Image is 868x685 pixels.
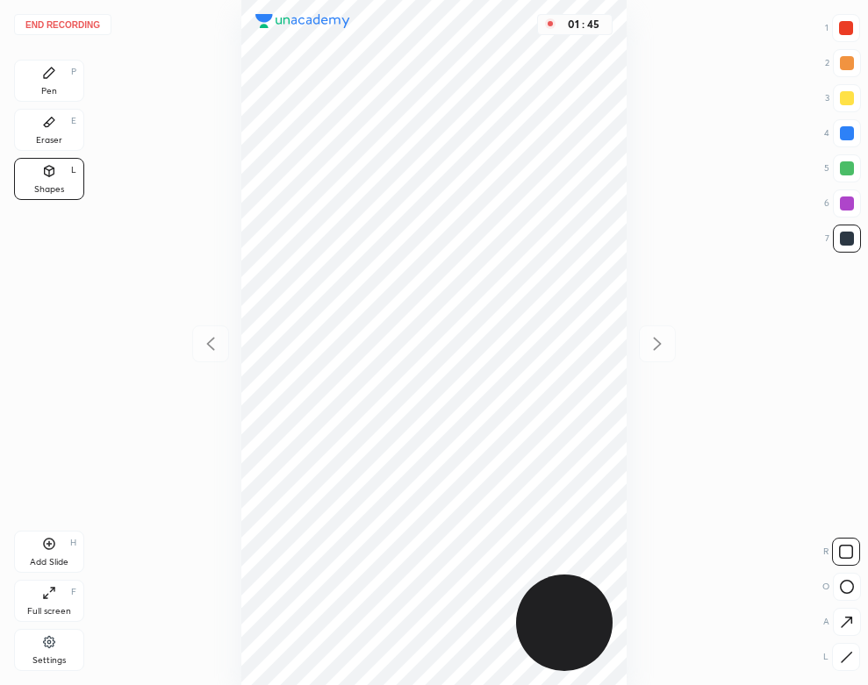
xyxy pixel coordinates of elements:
div: R [823,538,860,566]
div: Shapes [34,185,64,194]
div: 6 [824,189,861,218]
div: 5 [824,154,861,182]
button: End recording [14,14,111,35]
div: O [822,573,861,601]
div: Add Slide [30,558,68,567]
div: H [70,539,76,547]
div: Settings [32,656,66,665]
div: 7 [825,225,861,253]
div: Eraser [36,136,62,145]
div: E [71,117,76,125]
div: 1 [825,14,860,42]
div: 3 [825,84,861,112]
img: logo.38c385cc.svg [255,14,350,28]
div: P [71,68,76,76]
div: 4 [824,119,861,147]
div: Pen [41,87,57,96]
div: A [823,608,861,636]
div: 01 : 45 [563,18,605,31]
div: F [71,588,76,596]
div: Full screen [27,607,71,616]
div: L [71,166,76,175]
div: L [823,643,860,671]
div: 2 [825,49,861,77]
